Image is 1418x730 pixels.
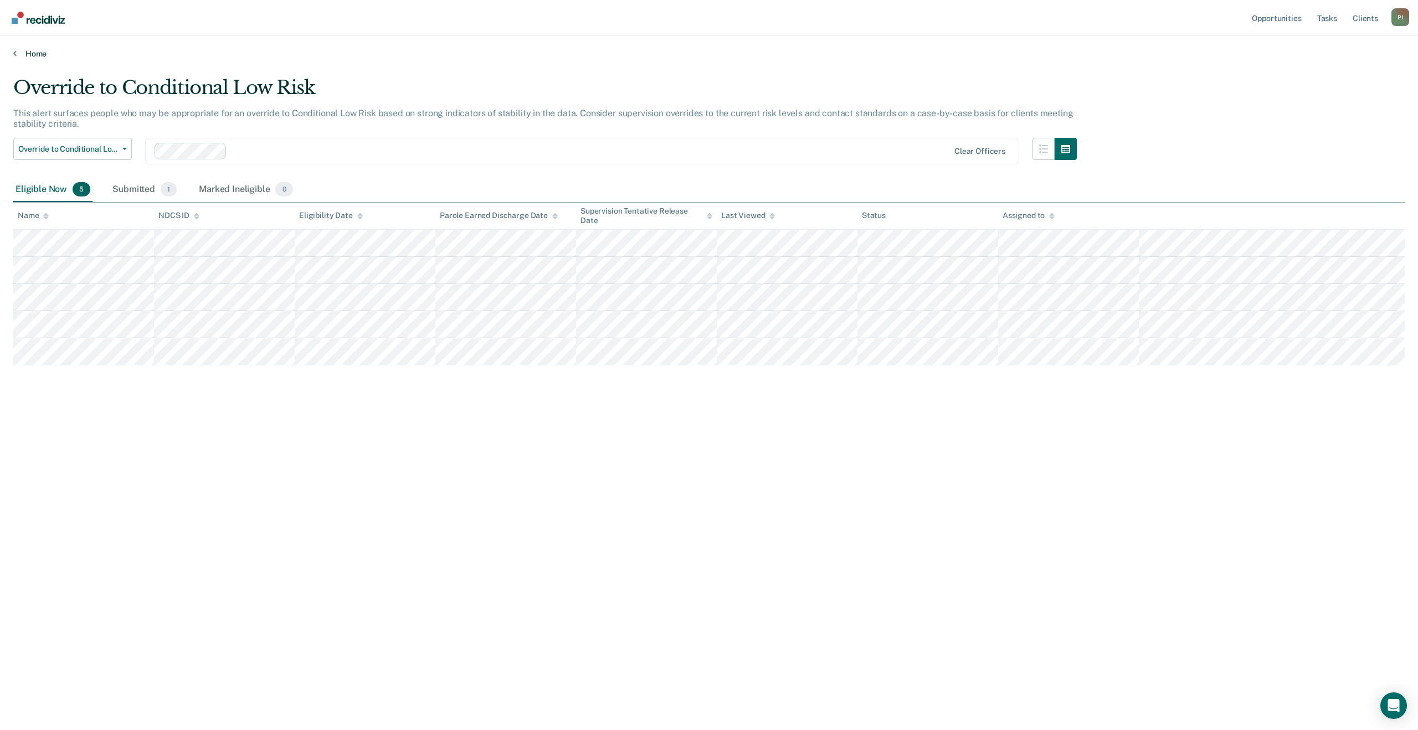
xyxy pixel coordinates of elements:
[13,108,1073,129] p: This alert surfaces people who may be appropriate for an override to Conditional Low Risk based o...
[161,182,177,196] span: 1
[18,144,118,154] span: Override to Conditional Low Risk
[862,211,886,220] div: Status
[13,49,1405,59] a: Home
[110,178,179,202] div: Submitted1
[13,138,132,160] button: Override to Conditional Low Risk
[13,76,1077,108] div: Override to Conditional Low Risk
[73,182,90,196] span: 5
[12,12,65,24] img: Recidiviz
[275,182,292,196] span: 0
[13,178,93,202] div: Eligible Now5
[299,211,363,220] div: Eligibility Date
[580,206,712,225] div: Supervision Tentative Release Date
[1391,8,1409,26] div: P J
[721,211,775,220] div: Last Viewed
[158,211,199,220] div: NDCS ID
[1380,692,1407,719] div: Open Intercom Messenger
[440,211,558,220] div: Parole Earned Discharge Date
[1391,8,1409,26] button: Profile dropdown button
[197,178,295,202] div: Marked Ineligible0
[18,211,49,220] div: Name
[954,147,1005,156] div: Clear officers
[1003,211,1055,220] div: Assigned to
